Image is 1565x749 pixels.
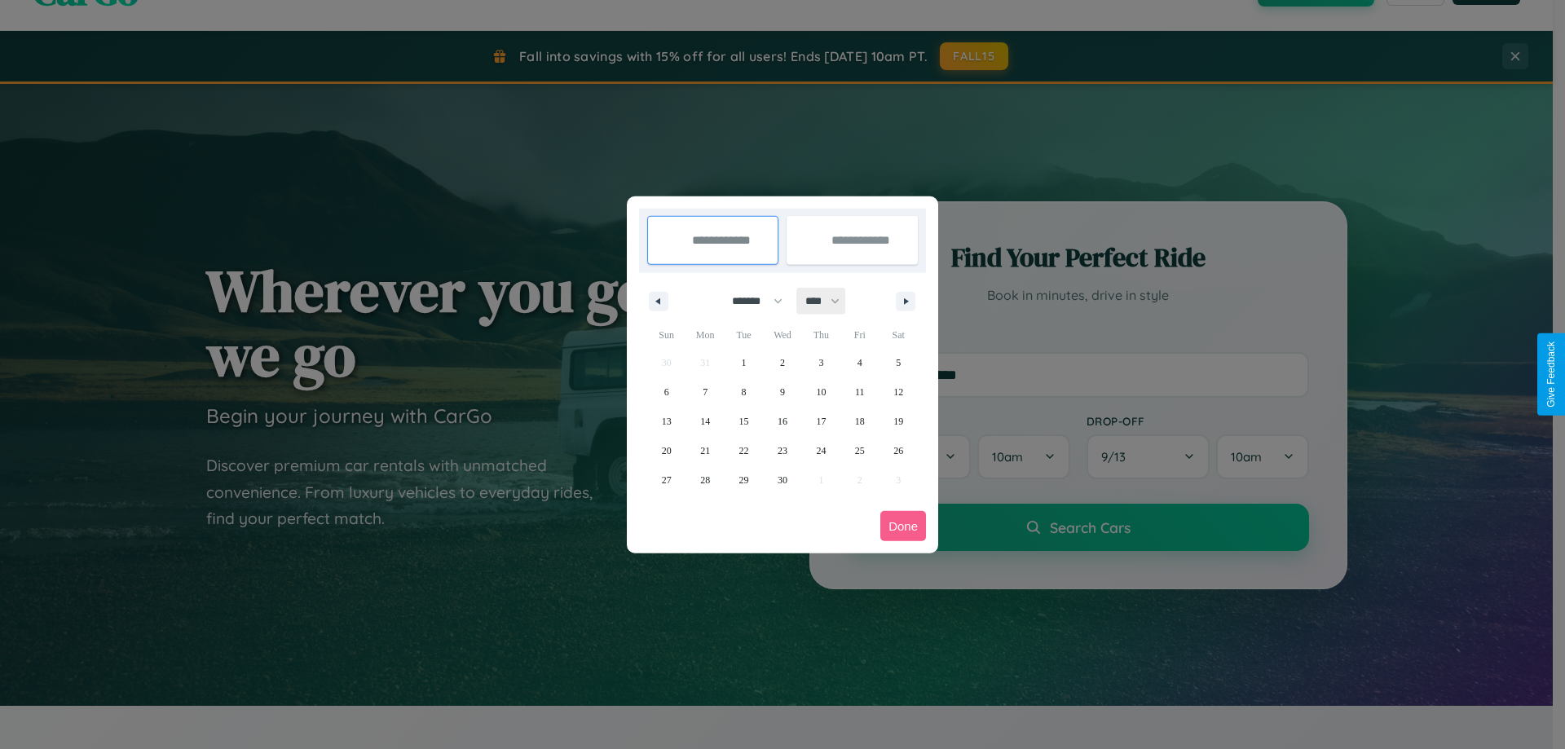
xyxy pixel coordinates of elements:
button: 12 [879,377,918,407]
span: Fri [840,322,879,348]
span: 11 [855,377,865,407]
span: 22 [739,436,749,465]
button: 14 [686,407,724,436]
span: 29 [739,465,749,495]
span: 18 [855,407,865,436]
span: 10 [816,377,826,407]
button: 10 [802,377,840,407]
span: 27 [662,465,672,495]
button: 22 [725,436,763,465]
span: 25 [855,436,865,465]
span: 6 [664,377,669,407]
span: 1 [742,348,747,377]
span: 23 [778,436,787,465]
span: 4 [857,348,862,377]
span: 28 [700,465,710,495]
span: 20 [662,436,672,465]
span: 14 [700,407,710,436]
span: 3 [818,348,823,377]
button: 18 [840,407,879,436]
span: 2 [780,348,785,377]
span: 24 [816,436,826,465]
button: 7 [686,377,724,407]
span: Sun [647,322,686,348]
button: 21 [686,436,724,465]
button: 11 [840,377,879,407]
span: 17 [816,407,826,436]
button: 17 [802,407,840,436]
button: 20 [647,436,686,465]
button: 1 [725,348,763,377]
button: 16 [763,407,801,436]
button: 19 [879,407,918,436]
button: 23 [763,436,801,465]
button: 9 [763,377,801,407]
span: 19 [893,407,903,436]
button: 2 [763,348,801,377]
button: 28 [686,465,724,495]
button: 8 [725,377,763,407]
button: 30 [763,465,801,495]
button: 27 [647,465,686,495]
span: Sat [879,322,918,348]
span: 26 [893,436,903,465]
button: 15 [725,407,763,436]
span: Mon [686,322,724,348]
span: Thu [802,322,840,348]
button: 3 [802,348,840,377]
span: 13 [662,407,672,436]
span: 5 [896,348,901,377]
button: Done [880,511,926,541]
button: 5 [879,348,918,377]
button: 4 [840,348,879,377]
button: 26 [879,436,918,465]
button: 24 [802,436,840,465]
span: 21 [700,436,710,465]
button: 29 [725,465,763,495]
button: 13 [647,407,686,436]
span: 9 [780,377,785,407]
span: 30 [778,465,787,495]
button: 25 [840,436,879,465]
span: Tue [725,322,763,348]
div: Give Feedback [1545,341,1557,408]
span: 7 [703,377,708,407]
span: 15 [739,407,749,436]
span: 8 [742,377,747,407]
span: Wed [763,322,801,348]
span: 12 [893,377,903,407]
button: 6 [647,377,686,407]
span: 16 [778,407,787,436]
